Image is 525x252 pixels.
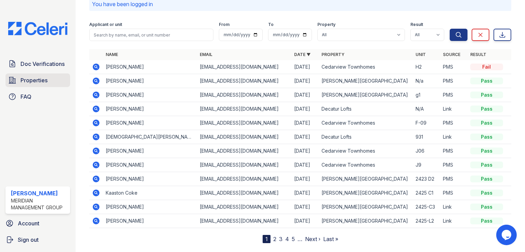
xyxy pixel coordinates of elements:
td: Kaaston Coke [103,186,197,200]
div: 1 [263,235,271,243]
label: Result [410,22,423,27]
a: Result [470,52,486,57]
td: [EMAIL_ADDRESS][DOMAIN_NAME] [197,172,291,186]
td: Cedarview Townhomes [319,60,413,74]
td: [EMAIL_ADDRESS][DOMAIN_NAME] [197,200,291,214]
div: Pass [470,106,503,112]
td: [EMAIL_ADDRESS][DOMAIN_NAME] [197,116,291,130]
td: [DATE] [291,186,319,200]
td: [PERSON_NAME][GEOGRAPHIC_DATA] [319,172,413,186]
input: Search by name, email, or unit number [89,29,213,41]
td: PMS [440,186,468,200]
td: [EMAIL_ADDRESS][DOMAIN_NAME] [197,144,291,158]
div: Pass [470,148,503,154]
td: Cedarview Townhomes [319,158,413,172]
span: Doc Verifications [21,60,65,68]
div: Meridian Management Group [11,197,67,211]
td: [PERSON_NAME] [103,144,197,158]
td: [DATE] [291,116,319,130]
div: Pass [470,162,503,168]
span: … [298,235,302,243]
a: 5 [292,236,295,242]
td: [DATE] [291,144,319,158]
div: Fail [470,64,503,70]
td: [PERSON_NAME] [103,172,197,186]
label: From [219,22,229,27]
td: PMS [440,172,468,186]
a: Account [3,216,73,230]
td: Cedarview Townhomes [319,116,413,130]
a: Name [106,52,118,57]
a: 3 [279,236,283,242]
div: Pass [470,190,503,196]
div: Pass [470,134,503,140]
td: [DATE] [291,214,319,228]
div: Pass [470,176,503,182]
td: [DEMOGRAPHIC_DATA][PERSON_NAME] [103,130,197,144]
td: [PERSON_NAME][GEOGRAPHIC_DATA] [319,74,413,88]
td: Link [440,130,468,144]
a: Last » [323,236,338,242]
td: [PERSON_NAME] [103,74,197,88]
td: Link [440,214,468,228]
td: 2425-C3 [413,200,440,214]
iframe: chat widget [496,225,518,245]
span: Sign out [18,236,39,244]
td: [PERSON_NAME][GEOGRAPHIC_DATA] [319,200,413,214]
td: [EMAIL_ADDRESS][DOMAIN_NAME] [197,88,291,102]
span: Properties [21,76,48,84]
td: N/a [413,74,440,88]
td: [EMAIL_ADDRESS][DOMAIN_NAME] [197,214,291,228]
td: [DATE] [291,102,319,116]
td: [PERSON_NAME] [103,60,197,74]
a: Property [321,52,344,57]
label: Applicant or unit [89,22,122,27]
div: Pass [470,92,503,98]
td: Decatur Lofts [319,102,413,116]
a: Date ▼ [294,52,311,57]
td: Cedarview Townhomes [319,144,413,158]
td: 2423 D2 [413,172,440,186]
span: FAQ [21,93,31,101]
td: [DATE] [291,60,319,74]
a: Sign out [3,233,73,247]
td: F-09 [413,116,440,130]
td: [PERSON_NAME] [103,200,197,214]
td: g1 [413,88,440,102]
td: [PERSON_NAME] [103,88,197,102]
td: [DATE] [291,130,319,144]
td: PMS [440,74,468,88]
a: Unit [416,52,426,57]
td: [PERSON_NAME][GEOGRAPHIC_DATA] [319,88,413,102]
td: [DATE] [291,200,319,214]
td: [EMAIL_ADDRESS][DOMAIN_NAME] [197,130,291,144]
td: [DATE] [291,172,319,186]
td: PMS [440,144,468,158]
td: PMS [440,116,468,130]
div: Pass [470,120,503,126]
td: N/A [413,102,440,116]
td: J06 [413,144,440,158]
td: [PERSON_NAME] [103,214,197,228]
td: [PERSON_NAME] [103,158,197,172]
a: Email [200,52,213,57]
td: H2 [413,60,440,74]
a: Doc Verifications [5,57,70,71]
td: [PERSON_NAME] [103,116,197,130]
td: PMS [440,158,468,172]
td: [EMAIL_ADDRESS][DOMAIN_NAME] [197,186,291,200]
td: Decatur Lofts [319,130,413,144]
td: 931 [413,130,440,144]
td: J9 [413,158,440,172]
td: PMS [440,88,468,102]
td: Link [440,102,468,116]
a: 4 [285,236,289,242]
td: 2425-L2 [413,214,440,228]
a: FAQ [5,90,70,103]
div: Pass [470,218,503,224]
td: [EMAIL_ADDRESS][DOMAIN_NAME] [197,102,291,116]
td: Link [440,200,468,214]
td: [PERSON_NAME] [103,102,197,116]
td: [EMAIL_ADDRESS][DOMAIN_NAME] [197,60,291,74]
